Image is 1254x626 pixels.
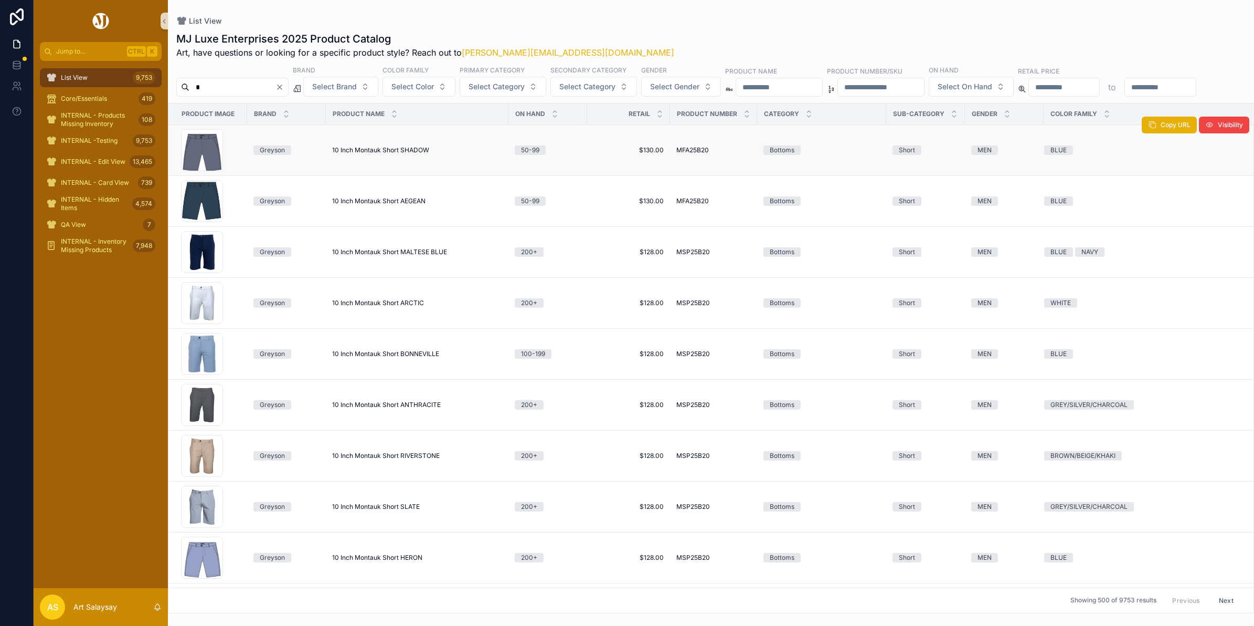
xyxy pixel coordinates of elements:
span: Product Number [677,110,737,118]
div: Short [899,145,915,155]
a: Bottoms [763,502,880,512]
span: INTERNAL - Edit View [61,158,125,166]
a: MSP25B20 [676,503,751,511]
a: Bottoms [763,247,880,257]
a: Short [892,247,959,257]
div: 4,574 [132,197,155,210]
a: MEN [971,553,1037,562]
a: List View [176,16,222,26]
label: Color Family [382,65,429,75]
span: INTERNAL - Products Missing Inventory [61,111,134,128]
div: 9,753 [133,71,155,84]
a: 10 Inch Montauk Short SHADOW [332,146,502,154]
div: MEN [977,196,992,206]
span: 10 Inch Montauk Short BONNEVILLE [332,350,439,358]
a: 10 Inch Montauk Short ARCTIC [332,299,502,307]
span: MSP25B20 [676,452,710,460]
div: Short [899,196,915,206]
span: Jump to... [56,47,123,56]
div: Short [899,400,915,410]
a: Short [892,400,959,410]
span: MFA25B20 [676,197,709,205]
div: 7,948 [133,239,155,252]
a: Greyson [253,247,320,257]
a: MEN [971,400,1037,410]
span: Category [764,110,799,118]
div: MEN [977,553,992,562]
a: $128.00 [593,248,664,256]
div: Short [899,553,915,562]
a: INTERNAL - Edit View13,465 [40,152,162,171]
span: INTERNAL -Testing [61,137,118,145]
span: Core/Essentials [61,95,107,103]
div: BLUE [1050,247,1067,257]
div: 50-99 [521,196,539,206]
a: Short [892,196,959,206]
button: Jump to...CtrlK [40,42,162,61]
a: $130.00 [593,197,664,205]
div: BLUE [1050,145,1067,155]
a: 200+ [515,400,581,410]
a: $128.00 [593,350,664,358]
a: MSP25B20 [676,299,751,307]
a: Short [892,451,959,461]
a: Short [892,145,959,155]
a: Bottoms [763,553,880,562]
a: 10 Inch Montauk Short RIVERSTONE [332,452,502,460]
span: MFA25B20 [676,146,709,154]
div: 200+ [521,553,537,562]
a: MEN [971,298,1037,308]
span: INTERNAL - Hidden Items [61,195,128,212]
div: Short [899,349,915,359]
div: 100-199 [521,349,545,359]
span: K [148,47,156,56]
a: Greyson [253,298,320,308]
a: MEN [971,196,1037,206]
a: Greyson [253,553,320,562]
span: INTERNAL - Card View [61,179,129,187]
a: BROWN/BEIGE/KHAKI [1044,451,1240,461]
span: On Hand [515,110,545,118]
div: Greyson [260,145,285,155]
div: 13,465 [130,155,155,168]
div: 739 [138,176,155,189]
div: 200+ [521,247,537,257]
a: MSP25B20 [676,401,751,409]
div: 7 [143,218,155,231]
div: Short [899,298,915,308]
span: Select Color [391,81,434,92]
a: GREY/SILVER/CHARCOAL [1044,400,1240,410]
a: MSP25B20 [676,248,751,256]
a: List View9,753 [40,68,162,87]
div: 50-99 [521,145,539,155]
div: 200+ [521,298,537,308]
label: Product Number/SKU [827,66,902,76]
span: Showing 500 of 9753 results [1070,597,1156,605]
span: List View [189,16,222,26]
a: Greyson [253,196,320,206]
div: scrollable content [34,61,168,269]
a: 10 Inch Montauk Short SLATE [332,503,502,511]
div: Greyson [260,349,285,359]
span: INTERNAL - Inventory Missing Products [61,237,129,254]
div: 419 [139,92,155,105]
a: 10 Inch Montauk Short BONNEVILLE [332,350,502,358]
span: 10 Inch Montauk Short RIVERSTONE [332,452,440,460]
a: Bottoms [763,400,880,410]
a: Greyson [253,145,320,155]
a: MEN [971,247,1037,257]
div: MEN [977,502,992,512]
a: MFA25B20 [676,197,751,205]
a: QA View7 [40,215,162,234]
a: MSP25B20 [676,350,751,358]
a: Greyson [253,349,320,359]
div: MEN [977,400,992,410]
a: MSP25B20 [676,554,751,562]
span: 10 Inch Montauk Short MALTESE BLUE [332,248,447,256]
div: BLUE [1050,196,1067,206]
a: MEN [971,349,1037,359]
span: Select Category [469,81,525,92]
div: MEN [977,247,992,257]
span: $128.00 [593,299,664,307]
a: 200+ [515,298,581,308]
